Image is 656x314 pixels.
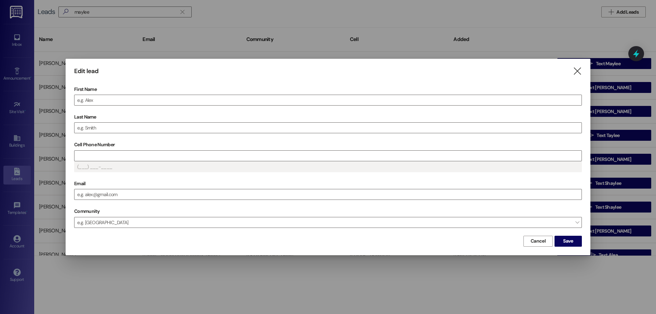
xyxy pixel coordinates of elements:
button: Save [555,236,582,247]
span: Cancel [531,237,546,245]
span: Save [563,237,573,245]
span: e.g. [GEOGRAPHIC_DATA] [74,217,582,228]
label: Community [74,206,100,217]
input: e.g. Alex [74,95,582,105]
label: Cell Phone Number [74,139,582,150]
h3: Edit lead [74,67,98,75]
label: Email [74,178,582,189]
i:  [573,68,582,75]
label: First Name [74,84,582,95]
input: e.g. alex@gmail.com [74,189,582,200]
input: e.g. Smith [74,123,582,133]
label: Last Name [74,112,582,122]
button: Cancel [523,236,553,247]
